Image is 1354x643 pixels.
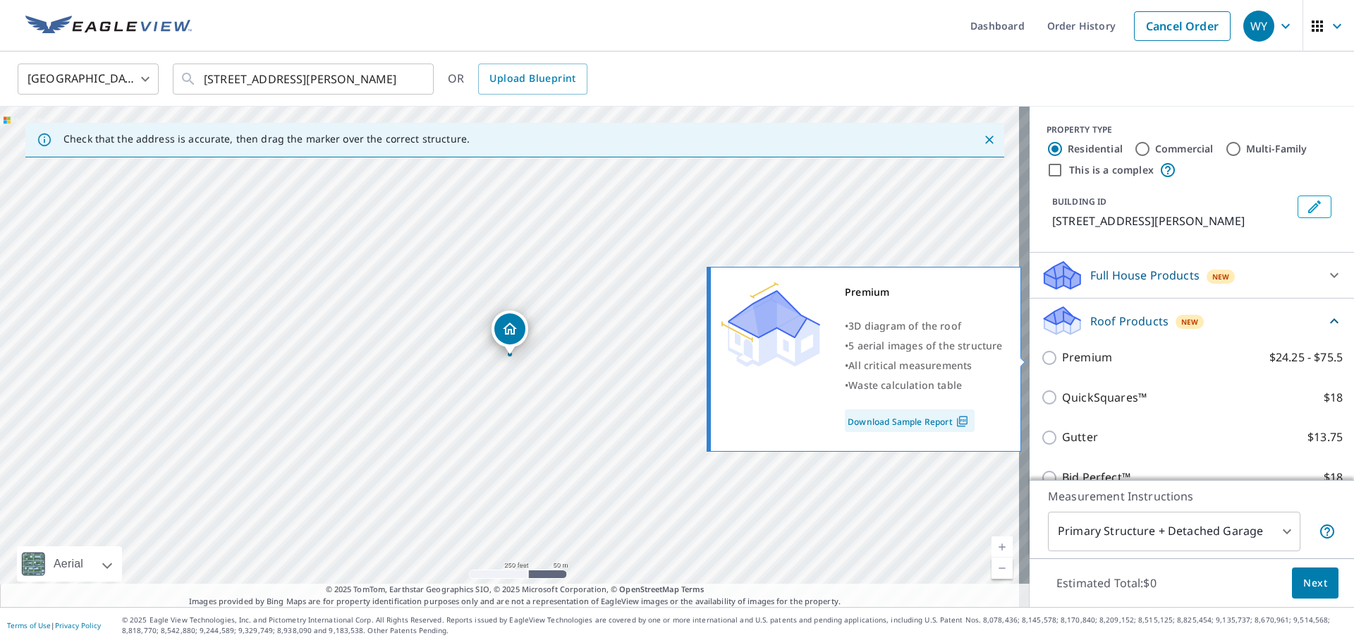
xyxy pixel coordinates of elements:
a: Terms [681,584,705,594]
span: Upload Blueprint [489,70,575,88]
a: Current Level 17, Zoom Out [992,558,1013,579]
span: New [1212,271,1230,282]
span: All critical measurements [848,359,972,372]
p: Premium [1062,349,1112,366]
button: Next [1292,567,1338,599]
span: New [1181,316,1199,327]
span: 3D diagram of the roof [848,319,961,332]
label: Multi-Family [1246,142,1307,156]
a: Download Sample Report [845,409,975,432]
p: Check that the address is accurate, then drag the marker over the correct structure. [63,133,470,145]
div: Aerial [17,546,122,582]
div: • [845,316,1003,336]
span: Your report will include the primary structure and a detached garage if one exists. [1319,523,1336,540]
a: Privacy Policy [55,620,101,630]
div: OR [448,64,587,95]
a: Cancel Order [1134,11,1231,41]
div: Dropped pin, building 1, Residential property, 7117 Penny Ln Elkridge, MD 21075 [492,311,528,354]
div: PROPERTY TYPE [1047,124,1337,136]
div: Primary Structure + Detached Garage [1048,512,1300,551]
p: $13.75 [1307,428,1343,446]
label: This is a complex [1069,163,1154,177]
span: 5 aerial images of the structure [848,339,1002,352]
p: Measurement Instructions [1048,488,1336,505]
p: Estimated Total: $0 [1045,567,1168,599]
p: $24.25 - $75.5 [1269,349,1343,366]
p: Full House Products [1090,267,1200,284]
a: Current Level 17, Zoom In [992,536,1013,558]
a: OpenStreetMap [619,584,678,594]
label: Residential [1068,142,1123,156]
div: WY [1243,11,1274,42]
p: $18 [1324,469,1343,486]
div: • [845,336,1003,356]
div: Premium [845,282,1003,302]
button: Edit building 1 [1298,196,1331,218]
p: Gutter [1062,428,1098,446]
div: • [845,356,1003,375]
img: Premium [721,282,820,367]
p: Bid Perfect™ [1062,469,1130,486]
img: EV Logo [25,16,192,37]
p: BUILDING ID [1052,196,1106,208]
div: [GEOGRAPHIC_DATA] [18,59,159,99]
p: [STREET_ADDRESS][PERSON_NAME] [1052,212,1292,229]
p: $18 [1324,389,1343,407]
div: Full House ProductsNew [1041,258,1343,292]
p: Roof Products [1090,313,1169,330]
span: Waste calculation table [848,378,962,392]
span: © 2025 TomTom, Earthstar Geographics SIO, © 2025 Microsoft Corporation, © [326,584,705,596]
p: | [7,621,101,630]
img: Pdf Icon [953,415,972,428]
input: Search by address or latitude-longitude [204,59,405,99]
p: © 2025 Eagle View Technologies, Inc. and Pictometry International Corp. All Rights Reserved. Repo... [122,615,1347,636]
a: Upload Blueprint [478,64,587,95]
div: Roof ProductsNew [1041,304,1343,337]
p: QuickSquares™ [1062,389,1147,407]
label: Commercial [1155,142,1214,156]
a: Terms of Use [7,620,51,630]
button: Close [980,131,999,149]
span: Next [1303,575,1327,592]
div: Aerial [49,546,87,582]
div: • [845,375,1003,395]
